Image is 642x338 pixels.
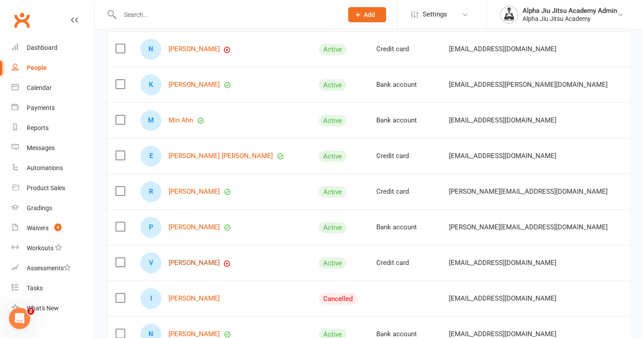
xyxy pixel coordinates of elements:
div: People [27,64,47,71]
div: Active [319,222,346,233]
a: Min Ahn [169,117,193,124]
div: Bank account [376,330,433,338]
iframe: Intercom live chat [9,308,30,329]
a: [PERSON_NAME] [169,330,220,338]
div: Pamela [140,217,161,238]
a: Messages [12,138,94,158]
a: [PERSON_NAME] [PERSON_NAME] [169,152,273,160]
span: [EMAIL_ADDRESS][DOMAIN_NAME] [449,147,556,164]
span: [EMAIL_ADDRESS][DOMAIN_NAME] [449,254,556,271]
div: Credit card [376,259,433,267]
div: Gradings [27,204,52,212]
a: [PERSON_NAME] [169,45,220,53]
a: [PERSON_NAME] [169,224,220,231]
div: Ryan [140,181,161,202]
a: What's New [12,298,94,318]
span: 4 [54,224,62,231]
button: Add [348,7,386,22]
div: Isra [140,288,161,309]
div: Ebel Joe [140,146,161,167]
div: Waivers [27,224,49,232]
div: Katherine [140,74,161,95]
a: Waivers 4 [12,218,94,238]
div: Min [140,110,161,131]
img: thumb_image1751406779.png [500,6,518,24]
div: Payments [27,104,55,111]
div: Vanessa [140,252,161,273]
a: People [12,58,94,78]
div: Reports [27,124,49,131]
span: [EMAIL_ADDRESS][PERSON_NAME][DOMAIN_NAME] [449,76,608,93]
div: Calendar [27,84,52,91]
div: Credit card [376,152,433,160]
div: Active [319,115,346,126]
a: Workouts [12,238,94,258]
div: Active [319,79,346,91]
div: Nima [140,39,161,60]
span: 2 [27,308,34,315]
a: Automations [12,158,94,178]
div: What's New [27,305,59,312]
div: Messages [27,144,55,151]
div: Tasks [27,285,43,292]
div: Credit card [376,188,433,195]
a: [PERSON_NAME] [169,259,220,267]
a: Assessments [12,258,94,278]
a: Calendar [12,78,94,98]
div: Active [319,186,346,198]
a: Tasks [12,278,94,298]
a: [PERSON_NAME] [169,188,220,195]
a: Dashboard [12,38,94,58]
div: Workouts [27,244,53,252]
span: [EMAIL_ADDRESS][DOMAIN_NAME] [449,112,556,129]
div: Alpha Jiu Jitsu Academy Admin [523,7,617,15]
div: Bank account [376,81,433,89]
a: Clubworx [11,9,33,31]
a: Gradings [12,198,94,218]
div: Credit card [376,45,433,53]
div: Dashboard [27,44,58,51]
input: Search... [117,8,337,21]
a: [PERSON_NAME] [169,295,220,302]
a: [PERSON_NAME] [169,81,220,89]
div: Bank account [376,117,433,124]
a: Reports [12,118,94,138]
div: Alpha Jiu Jitsu Academy [523,15,617,23]
a: Product Sales [12,178,94,198]
div: Automations [27,164,63,171]
div: Assessments [27,265,71,272]
div: Active [319,257,346,269]
div: Active [319,151,346,162]
span: [EMAIL_ADDRESS][DOMAIN_NAME] [449,41,556,57]
div: Product Sales [27,184,65,191]
span: Add [364,11,375,18]
a: Payments [12,98,94,118]
span: [PERSON_NAME][EMAIL_ADDRESS][DOMAIN_NAME] [449,183,608,200]
div: Active [319,44,346,55]
span: Settings [423,4,447,24]
span: [PERSON_NAME][EMAIL_ADDRESS][DOMAIN_NAME] [449,219,608,236]
div: Cancelled [319,293,357,305]
div: Bank account [376,224,433,231]
span: [EMAIL_ADDRESS][DOMAIN_NAME] [449,290,556,307]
